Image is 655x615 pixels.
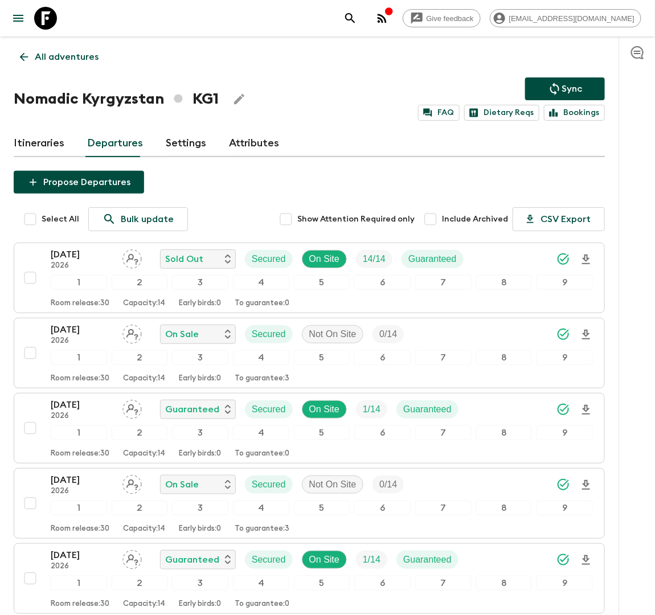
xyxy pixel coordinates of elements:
[415,501,472,515] div: 7
[229,130,279,157] a: Attributes
[51,562,113,571] p: 2026
[302,400,347,419] div: On Site
[51,425,107,440] div: 1
[415,350,472,365] div: 7
[179,299,221,308] p: Early birds: 0
[165,478,199,491] p: On Sale
[51,398,113,412] p: [DATE]
[537,425,593,440] div: 9
[123,524,165,534] p: Capacity: 14
[51,576,107,591] div: 1
[51,600,109,609] p: Room release: 30
[14,130,64,157] a: Itineraries
[123,600,165,609] p: Capacity: 14
[245,400,293,419] div: Secured
[556,553,570,567] svg: Synced Successfully
[309,252,339,266] p: On Site
[252,553,286,567] p: Secured
[356,250,392,268] div: Trip Fill
[14,468,605,539] button: [DATE]2026Assign pack leaderOn SaleSecuredNot On SiteTrip Fill123456789Room release:30Capacity:14...
[372,475,404,494] div: Trip Fill
[51,374,109,383] p: Room release: 30
[339,7,362,30] button: search adventures
[403,553,452,567] p: Guaranteed
[525,77,605,100] button: Sync adventure departures to the booking engine
[235,600,289,609] p: To guarantee: 0
[513,207,605,231] button: CSV Export
[476,350,533,365] div: 8
[51,501,107,515] div: 1
[122,253,142,262] span: Assign pack leader
[302,325,364,343] div: Not On Site
[556,327,570,341] svg: Synced Successfully
[252,327,286,341] p: Secured
[123,374,165,383] p: Capacity: 14
[87,130,143,157] a: Departures
[556,478,570,491] svg: Synced Successfully
[579,253,593,266] svg: Download Onboarding
[503,14,641,23] span: [EMAIL_ADDRESS][DOMAIN_NAME]
[51,412,113,421] p: 2026
[14,46,105,68] a: All adventures
[544,105,605,121] a: Bookings
[415,275,472,290] div: 7
[294,501,350,515] div: 5
[112,350,168,365] div: 2
[122,403,142,412] span: Assign pack leader
[179,524,221,534] p: Early birds: 0
[537,275,593,290] div: 9
[122,553,142,563] span: Assign pack leader
[309,327,357,341] p: Not On Site
[252,403,286,416] p: Secured
[379,478,397,491] p: 0 / 14
[537,501,593,515] div: 9
[112,576,168,591] div: 2
[165,252,203,266] p: Sold Out
[309,478,357,491] p: Not On Site
[363,403,380,416] p: 1 / 14
[372,325,404,343] div: Trip Fill
[42,214,79,225] span: Select All
[172,275,228,290] div: 3
[354,275,411,290] div: 6
[403,9,481,27] a: Give feedback
[51,487,113,496] p: 2026
[490,9,641,27] div: [EMAIL_ADDRESS][DOMAIN_NAME]
[556,403,570,416] svg: Synced Successfully
[579,328,593,342] svg: Download Onboarding
[354,425,411,440] div: 6
[302,551,347,569] div: On Site
[233,275,289,290] div: 4
[51,275,107,290] div: 1
[354,576,411,591] div: 6
[245,475,293,494] div: Secured
[172,350,228,365] div: 3
[476,425,533,440] div: 8
[442,214,508,225] span: Include Archived
[245,551,293,569] div: Secured
[14,318,605,388] button: [DATE]2026Assign pack leaderOn SaleSecuredNot On SiteTrip Fill123456789Room release:30Capacity:14...
[579,403,593,417] svg: Download Onboarding
[245,250,293,268] div: Secured
[172,501,228,515] div: 3
[51,248,113,261] p: [DATE]
[121,212,174,226] p: Bulk update
[235,449,289,458] p: To guarantee: 0
[379,327,397,341] p: 0 / 14
[537,576,593,591] div: 9
[14,543,605,614] button: [DATE]2026Assign pack leaderGuaranteedSecuredOn SiteTrip FillGuaranteed123456789Room release:30Ca...
[14,88,219,110] h1: Nomadic Kyrgyzstan KG1
[235,524,289,534] p: To guarantee: 3
[123,449,165,458] p: Capacity: 14
[7,7,30,30] button: menu
[420,14,480,23] span: Give feedback
[165,553,219,567] p: Guaranteed
[354,350,411,365] div: 6
[14,393,605,464] button: [DATE]2026Assign pack leaderGuaranteedSecuredOn SiteTrip FillGuaranteed123456789Room release:30Ca...
[235,299,289,308] p: To guarantee: 0
[363,252,386,266] p: 14 / 14
[112,425,168,440] div: 2
[51,337,113,346] p: 2026
[309,553,339,567] p: On Site
[51,548,113,562] p: [DATE]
